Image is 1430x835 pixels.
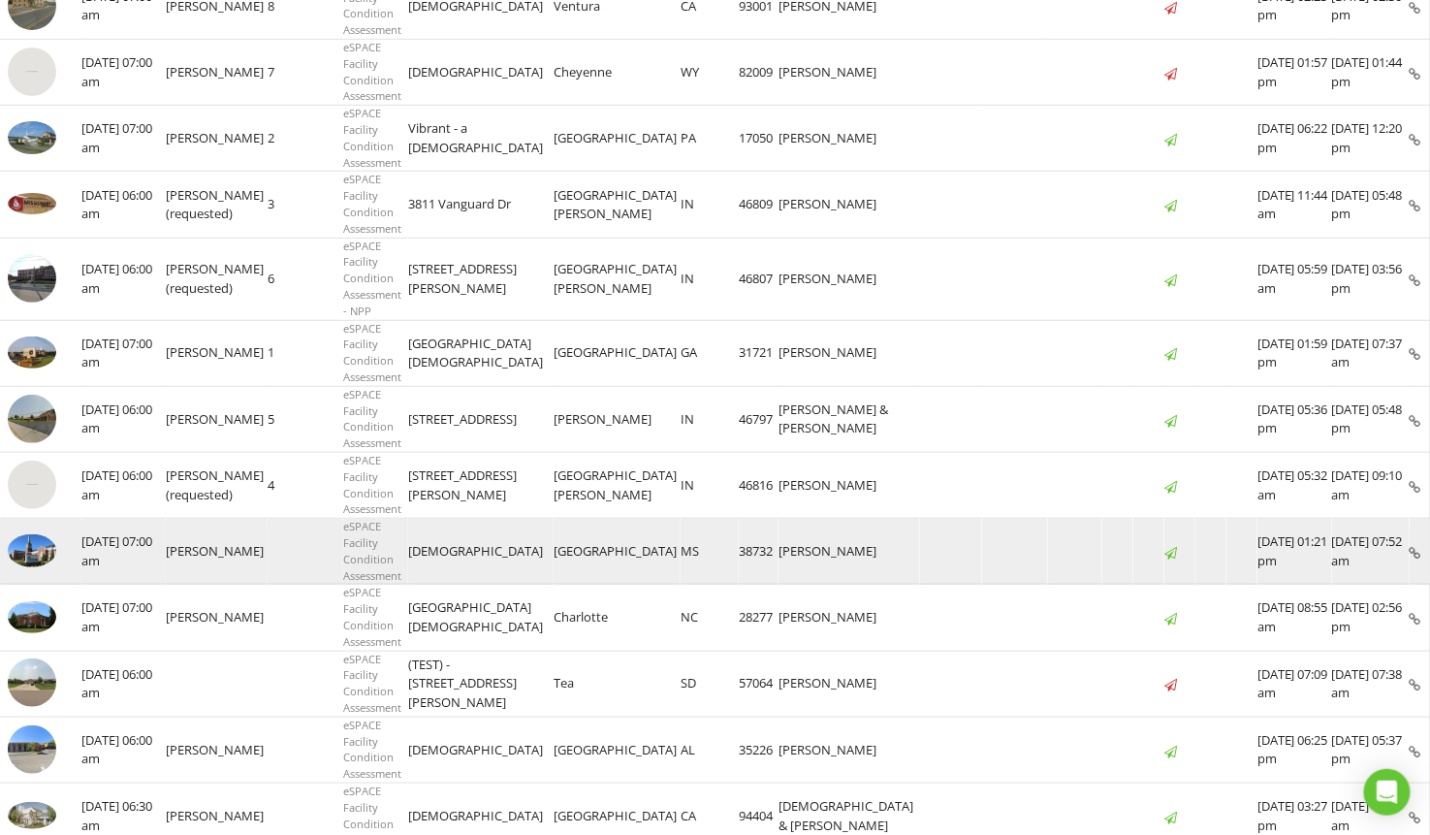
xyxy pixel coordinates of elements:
td: [DATE] 07:00 am [81,519,166,585]
img: streetview [8,461,56,509]
td: PA [681,106,739,172]
span: eSPACE Facility Condition Assessment [343,106,401,169]
td: [PERSON_NAME] [779,651,920,717]
td: [DATE] 01:21 pm [1257,519,1332,585]
td: 82009 [739,40,779,106]
td: [STREET_ADDRESS][PERSON_NAME] [408,452,554,518]
td: [DATE] 03:56 pm [1332,238,1410,320]
img: streetview [8,725,56,774]
span: eSPACE Facility Condition Assessment [343,585,401,648]
td: [DATE] 01:59 pm [1257,320,1332,386]
span: eSPACE Facility Condition Assessment - NPP [343,239,401,318]
td: 46809 [739,172,779,238]
td: 46816 [739,452,779,518]
td: [PERSON_NAME] [779,452,920,518]
td: [DATE] 06:00 am [81,238,166,320]
td: [GEOGRAPHIC_DATA][PERSON_NAME] [554,172,681,238]
td: [PERSON_NAME] [779,717,920,783]
img: streetview [8,48,56,96]
td: [DATE] 07:09 am [1257,651,1332,717]
td: [DATE] 05:59 am [1257,238,1332,320]
img: streetview [8,254,56,303]
td: 4 [268,452,343,518]
td: Cheyenne [554,40,681,106]
td: [GEOGRAPHIC_DATA] [554,106,681,172]
td: [PERSON_NAME] [166,717,268,783]
td: AL [681,717,739,783]
img: 8925919%2Fcover_photos%2Fs9c3n26roDfoNwKCEr7e%2Fsmall.jpeg [8,337,56,369]
td: (TEST) - [STREET_ADDRESS][PERSON_NAME] [408,651,554,717]
span: eSPACE Facility Condition Assessment [343,40,401,103]
td: [DATE] 06:00 am [81,452,166,518]
div: Open Intercom Messenger [1364,769,1411,816]
td: [DATE] 12:20 pm [1332,106,1410,172]
td: [DATE] 08:55 am [1257,585,1332,651]
td: [PERSON_NAME] [779,320,920,386]
td: WY [681,40,739,106]
td: IN [681,238,739,320]
td: [DATE] 07:52 am [1332,519,1410,585]
td: SD [681,651,739,717]
td: GA [681,320,739,386]
td: MS [681,519,739,585]
td: [DATE] 07:00 am [81,40,166,106]
img: streetview [8,658,56,707]
span: eSPACE Facility Condition Assessment [343,453,401,516]
img: 8727568%2Fcover_photos%2FR0VQsa1IGOZGKiDePCcB%2Fsmall.jpeg [8,534,56,566]
td: [DATE] 06:00 am [81,386,166,452]
td: 3811 Vanguard Dr [408,172,554,238]
td: [PERSON_NAME] [166,320,268,386]
td: 38732 [739,519,779,585]
td: [GEOGRAPHIC_DATA][PERSON_NAME] [554,238,681,320]
td: [PERSON_NAME] [554,386,681,452]
td: 17050 [739,106,779,172]
td: [DATE] 11:44 am [1257,172,1332,238]
span: eSPACE Facility Condition Assessment [343,172,401,235]
img: 9028849%2Fcover_photos%2FTWRG0UJfiBtobxHRxbFk%2Fsmall.jpeg [8,121,56,153]
td: [PERSON_NAME] (requested) [166,452,268,518]
td: [PERSON_NAME] [166,40,268,106]
td: 2 [268,106,343,172]
td: [PERSON_NAME] [779,238,920,320]
td: [DATE] 01:57 pm [1257,40,1332,106]
td: [DATE] 07:38 am [1332,651,1410,717]
img: 9139394%2Fcover_photos%2FLvVXmW1mwv7BVxhWXMIC%2Fsmall.jpeg [8,193,56,214]
td: [DATE] 05:48 pm [1332,172,1410,238]
td: Tea [554,651,681,717]
span: eSPACE Facility Condition Assessment [343,321,401,384]
td: [DATE] 05:48 pm [1332,386,1410,452]
td: 3 [268,172,343,238]
td: Vibrant - a [DEMOGRAPHIC_DATA] [408,106,554,172]
td: [PERSON_NAME] [779,519,920,585]
td: [DATE] 09:10 am [1332,452,1410,518]
td: Charlotte [554,585,681,651]
td: 57064 [739,651,779,717]
td: [PERSON_NAME] [779,172,920,238]
td: [DATE] 07:00 am [81,320,166,386]
td: IN [681,452,739,518]
td: IN [681,172,739,238]
td: [PERSON_NAME] (requested) [166,172,268,238]
td: [GEOGRAPHIC_DATA] [554,519,681,585]
td: [PERSON_NAME] (requested) [166,238,268,320]
td: NC [681,585,739,651]
td: IN [681,386,739,452]
td: [PERSON_NAME] [779,40,920,106]
span: eSPACE Facility Condition Assessment [343,387,401,450]
img: 8577203%2Fcover_photos%2Fjipb2FfhED2upMsH0YrD%2Fsmall.jpeg [8,802,56,830]
td: [DEMOGRAPHIC_DATA] [408,40,554,106]
td: [PERSON_NAME] & [PERSON_NAME] [779,386,920,452]
td: 28277 [739,585,779,651]
td: [DATE] 06:22 pm [1257,106,1332,172]
td: [GEOGRAPHIC_DATA] [554,320,681,386]
td: 6 [268,238,343,320]
td: [STREET_ADDRESS] [408,386,554,452]
td: [PERSON_NAME] [779,106,920,172]
td: [GEOGRAPHIC_DATA][DEMOGRAPHIC_DATA] [408,320,554,386]
td: [PERSON_NAME] [166,386,268,452]
td: [PERSON_NAME] [166,585,268,651]
td: [GEOGRAPHIC_DATA][PERSON_NAME] [554,452,681,518]
td: [STREET_ADDRESS][PERSON_NAME] [408,238,554,320]
td: [GEOGRAPHIC_DATA] [554,717,681,783]
span: eSPACE Facility Condition Assessment [343,718,401,781]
